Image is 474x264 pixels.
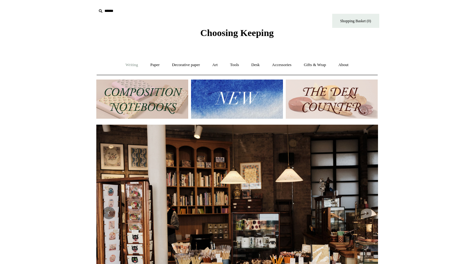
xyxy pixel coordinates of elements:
img: New.jpg__PID:f73bdf93-380a-4a35-bcfe-7823039498e1 [191,80,283,119]
a: Accessories [266,57,297,73]
a: Decorative paper [166,57,205,73]
a: Gifts & Wrap [298,57,332,73]
a: Tools [224,57,245,73]
button: Previous [103,207,115,219]
img: 202302 Composition ledgers.jpg__PID:69722ee6-fa44-49dd-a067-31375e5d54ec [96,80,188,119]
a: About [333,57,354,73]
img: The Deli Counter [286,80,378,119]
a: Choosing Keeping [200,33,274,37]
a: Paper [145,57,165,73]
a: Art [207,57,223,73]
a: Writing [120,57,144,73]
a: Desk [246,57,265,73]
a: Shopping Basket (0) [332,14,379,28]
span: Choosing Keeping [200,28,274,38]
button: Next [359,207,372,219]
